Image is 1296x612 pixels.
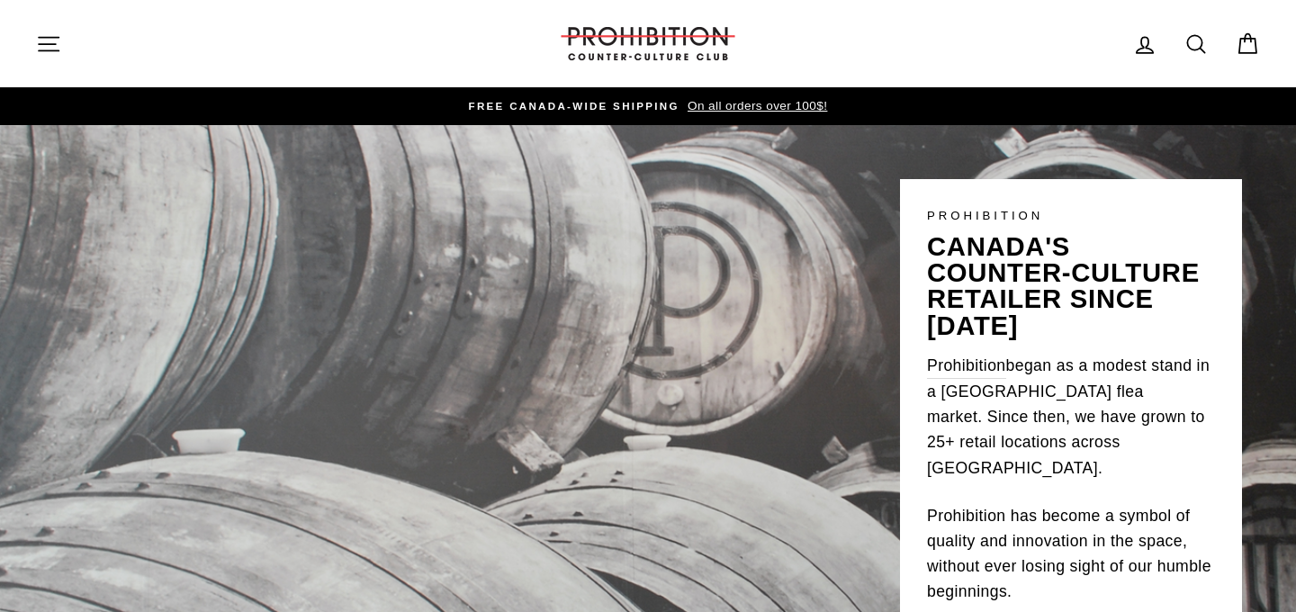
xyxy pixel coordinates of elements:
[927,206,1215,225] p: PROHIBITION
[927,503,1215,605] p: Prohibition has become a symbol of quality and innovation in the space, without ever losing sight...
[558,27,738,60] img: PROHIBITION COUNTER-CULTURE CLUB
[40,96,1255,116] a: FREE CANADA-WIDE SHIPPING On all orders over 100$!
[927,353,1006,379] a: Prohibition
[927,234,1215,339] p: canada's counter-culture retailer since [DATE]
[683,99,827,112] span: On all orders over 100$!
[927,353,1215,481] p: began as a modest stand in a [GEOGRAPHIC_DATA] flea market. Since then, we have grown to 25+ reta...
[469,101,679,112] span: FREE CANADA-WIDE SHIPPING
